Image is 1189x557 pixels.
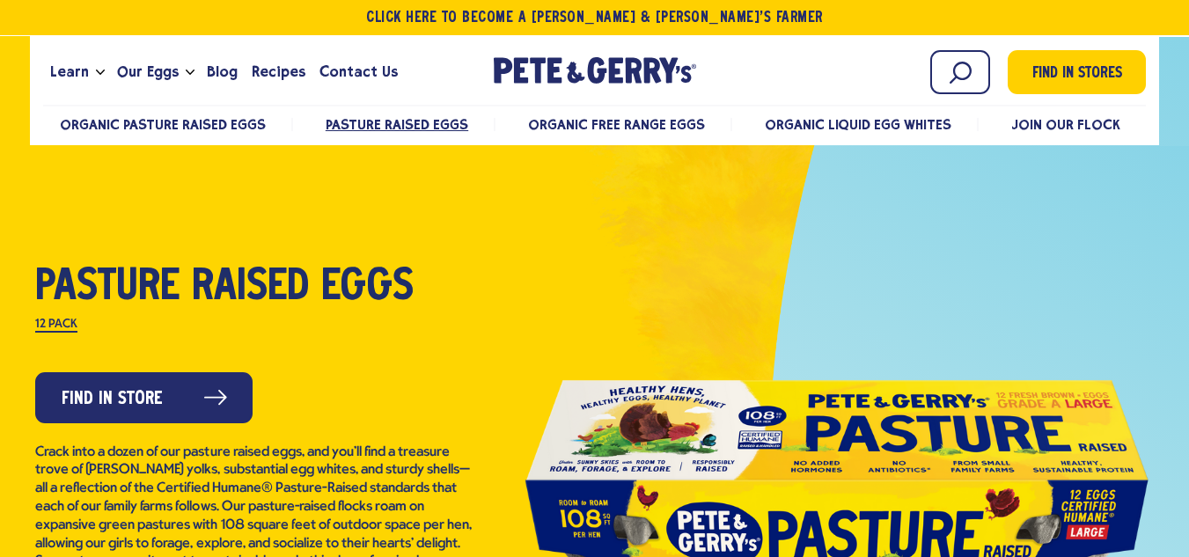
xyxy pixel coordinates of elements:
[117,61,179,83] span: Our Eggs
[930,50,990,94] input: Search
[528,116,705,133] a: Organic Free Range Eggs
[326,116,468,133] a: Pasture Raised Eggs
[35,372,253,423] a: Find in Store
[252,61,305,83] span: Recipes
[43,105,1146,143] nav: desktop product menu
[43,48,96,96] a: Learn
[186,70,194,76] button: Open the dropdown menu for Our Eggs
[245,48,312,96] a: Recipes
[110,48,186,96] a: Our Eggs
[1032,62,1122,86] span: Find in Stores
[60,116,267,133] a: Organic Pasture Raised Eggs
[1011,116,1120,133] a: Join Our Flock
[1008,50,1146,94] a: Find in Stores
[207,61,238,83] span: Blog
[312,48,405,96] a: Contact Us
[765,116,952,133] a: Organic Liquid Egg Whites
[319,61,398,83] span: Contact Us
[200,48,245,96] a: Blog
[50,61,89,83] span: Learn
[35,265,475,311] h1: Pasture Raised Eggs
[35,319,77,333] label: 12 Pack
[62,385,163,413] span: Find in Store
[96,70,105,76] button: Open the dropdown menu for Learn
